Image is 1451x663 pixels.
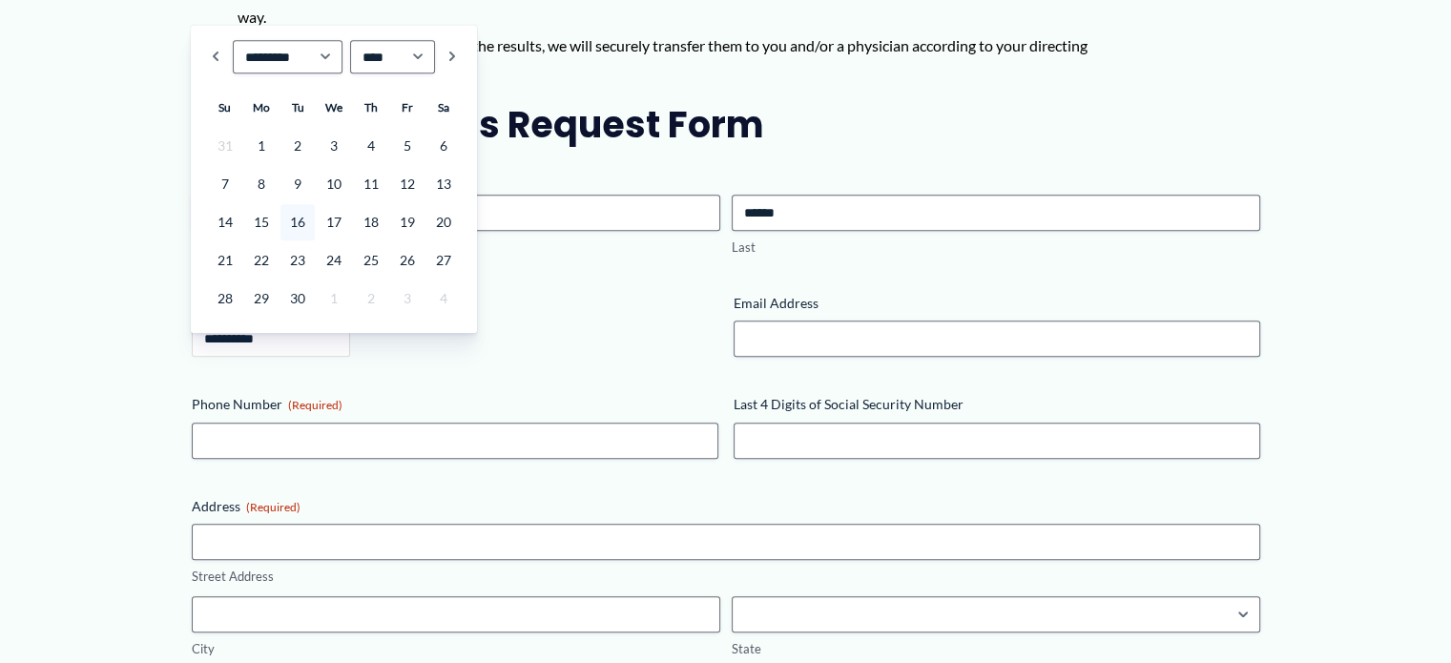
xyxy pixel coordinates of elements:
[206,40,225,73] a: Prev
[317,204,351,240] a: 17
[233,40,342,73] select: Select month
[192,101,1260,148] h2: Medical Records Request Form
[350,40,436,73] select: Select year
[207,166,241,202] a: 7
[390,280,425,317] span: 3
[732,238,1260,257] label: Last
[244,128,279,164] a: 1
[280,128,315,164] a: 2
[207,128,241,164] span: 31
[354,128,388,164] a: 4
[317,242,351,279] a: 24
[244,166,279,202] a: 8
[317,166,351,202] a: 10
[218,100,231,114] span: Sunday
[354,166,388,202] a: 11
[354,280,388,317] span: 2
[426,280,461,317] span: 4
[192,497,301,516] legend: Address
[192,640,720,658] label: City
[244,280,279,317] a: 29
[426,204,461,240] a: 20
[246,500,301,514] span: (Required)
[426,242,461,279] a: 27
[207,280,241,317] a: 28
[354,242,388,279] a: 25
[390,204,425,240] a: 19
[402,100,413,114] span: Friday
[354,204,388,240] a: 18
[280,242,315,279] a: 23
[207,242,241,279] a: 21
[280,280,315,317] a: 30
[280,166,315,202] a: 9
[438,100,449,114] span: Saturday
[734,294,1260,313] label: Email Address
[390,166,425,202] a: 12
[426,128,461,164] a: 6
[734,395,1260,414] label: Last 4 Digits of Social Security Number
[244,204,279,240] a: 15
[317,280,351,317] span: 1
[732,640,1260,658] label: State
[443,40,462,73] a: Next
[280,204,315,240] a: 16
[317,128,351,164] a: 3
[288,398,342,412] span: (Required)
[192,395,718,414] label: Phone Number
[426,166,461,202] a: 13
[390,128,425,164] a: 5
[244,242,279,279] a: 22
[253,100,270,114] span: Monday
[364,100,378,114] span: Thursday
[238,31,1260,60] li: Once we receive the results, we will securely transfer them to you and/or a physician according t...
[192,568,1260,586] label: Street Address
[325,100,342,114] span: Wednesday
[207,204,241,240] a: 14
[292,100,304,114] span: Tuesday
[390,242,425,279] a: 26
